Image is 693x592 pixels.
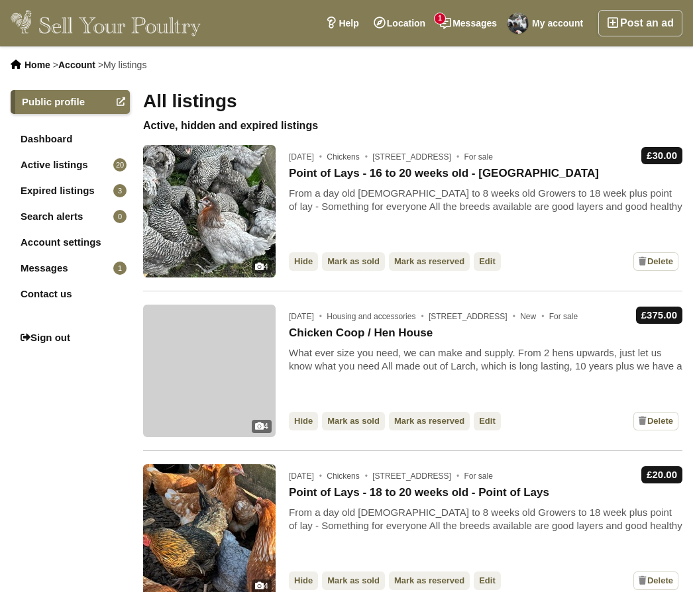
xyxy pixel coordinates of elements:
[549,312,578,321] span: For sale
[289,252,318,271] a: Hide
[289,506,682,533] div: From a day old [DEMOGRAPHIC_DATA] to 8 weeks old Growers to 18 week plus point of lay - Something...
[633,571,678,590] a: Delete
[433,10,504,36] a: Messages1
[143,305,276,437] a: 4
[633,412,678,430] a: Delete
[143,90,682,113] h1: All listings
[464,152,492,162] span: For sale
[636,307,682,324] div: £375.00
[464,471,492,481] span: For sale
[474,571,501,590] a: Edit
[289,346,682,373] div: What ever size you need, we can make and supply. From 2 hens upwards, just let us know what you n...
[474,412,501,430] a: Edit
[389,412,470,430] a: Mark as reserved
[252,260,272,273] div: 4
[372,152,462,162] span: [STREET_ADDRESS]
[429,312,518,321] span: [STREET_ADDRESS]
[53,60,95,70] li: >
[289,312,325,321] span: [DATE]
[98,60,147,70] li: >
[327,471,370,481] span: Chickens
[11,326,130,350] a: Sign out
[504,10,590,36] a: My account
[322,412,385,430] a: Mark as sold
[113,158,127,172] span: 20
[507,13,529,34] img: Pilling Poultry
[366,10,433,36] a: Location
[289,152,325,162] span: [DATE]
[11,282,130,306] a: Contact us
[289,187,682,214] div: From a day old [DEMOGRAPHIC_DATA] to 8 weeks old Growers to 18 week plus point of lay - Something...
[113,262,127,275] span: 1
[252,420,272,433] div: 4
[598,10,682,36] a: Post an ad
[11,205,130,228] a: Search alerts0
[11,179,130,203] a: Expired listings3
[11,10,201,36] img: Sell Your Poultry
[11,230,130,254] a: Account settings
[143,305,276,437] img: Chicken Coop / Hen House
[103,60,146,70] span: My listings
[143,145,276,277] a: 4
[113,210,127,223] span: 0
[520,312,547,321] span: New
[633,252,678,271] a: Delete
[58,60,95,70] a: Account
[318,10,366,36] a: Help
[389,571,470,590] a: Mark as reserved
[113,184,127,197] span: 3
[327,152,370,162] span: Chickens
[11,153,130,177] a: Active listings20
[143,119,682,132] h2: Active, hidden and expired listings
[289,471,325,481] span: [DATE]
[641,466,682,483] div: £20.00
[372,471,462,481] span: [STREET_ADDRESS]
[322,252,385,271] a: Mark as sold
[11,90,130,114] a: Public profile
[289,167,599,180] a: Point of Lays - 16 to 20 weeks old - [GEOGRAPHIC_DATA]
[289,326,433,340] a: Chicken Coop / Hen House
[11,256,130,280] a: Messages1
[11,127,130,151] a: Dashboard
[25,60,50,70] a: Home
[389,252,470,271] a: Mark as reserved
[143,145,276,277] img: Point of Lays - 16 to 20 weeks old - Lancashire
[322,571,385,590] a: Mark as sold
[327,312,426,321] span: Housing and accessories
[289,571,318,590] a: Hide
[641,147,682,164] div: £30.00
[289,412,318,430] a: Hide
[474,252,501,271] a: Edit
[289,486,549,499] a: Point of Lays - 18 to 20 weeks old - Point of Lays
[435,13,445,24] span: 1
